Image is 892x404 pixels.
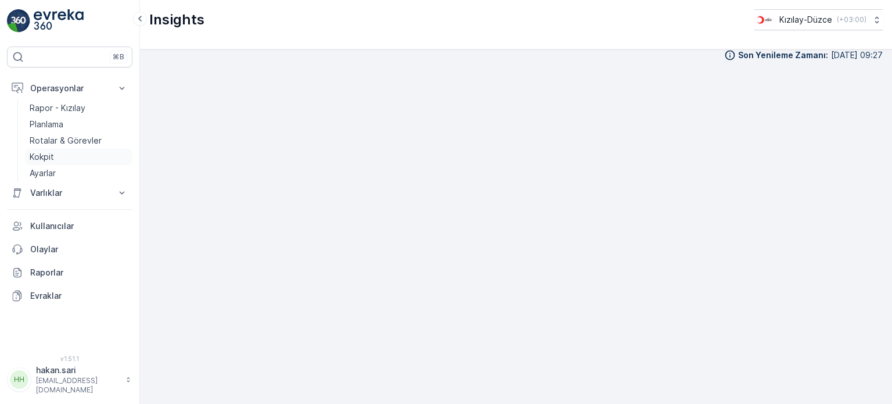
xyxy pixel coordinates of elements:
p: Varlıklar [30,187,109,199]
a: Kullanıcılar [7,214,132,238]
a: Rapor - Kızılay [25,100,132,116]
p: Kullanıcılar [30,220,128,232]
img: logo_light-DOdMpM7g.png [34,9,84,33]
p: Insights [149,10,204,29]
p: Son Yenileme Zamanı : [738,49,828,61]
p: [DATE] 09:27 [831,49,883,61]
p: Operasyonlar [30,83,109,94]
button: HHhakan.sari[EMAIL_ADDRESS][DOMAIN_NAME] [7,364,132,395]
a: Evraklar [7,284,132,308]
button: Kızılay-Düzce(+03:00) [754,9,883,30]
a: Planlama [25,116,132,133]
p: Kokpit [30,151,54,163]
a: Rotalar & Görevler [25,133,132,149]
p: Evraklar [30,290,128,302]
a: Kokpit [25,149,132,165]
div: HH [10,370,28,389]
a: Olaylar [7,238,132,261]
p: Raporlar [30,267,128,278]
p: ( +03:00 ) [837,15,866,24]
p: Rapor - Kızılay [30,102,85,114]
button: Varlıklar [7,181,132,205]
p: hakan.sari [36,364,120,376]
p: Rotalar & Görevler [30,135,102,146]
p: ⌘B [113,52,124,62]
button: Operasyonlar [7,77,132,100]
img: download_svj7U3e.png [754,13,775,26]
p: Planlama [30,119,63,130]
p: [EMAIL_ADDRESS][DOMAIN_NAME] [36,376,120,395]
p: Olaylar [30,244,128,255]
p: Kızılay-Düzce [779,14,832,26]
img: logo [7,9,30,33]
a: Raporlar [7,261,132,284]
span: v 1.51.1 [7,355,132,362]
a: Ayarlar [25,165,132,181]
p: Ayarlar [30,167,56,179]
